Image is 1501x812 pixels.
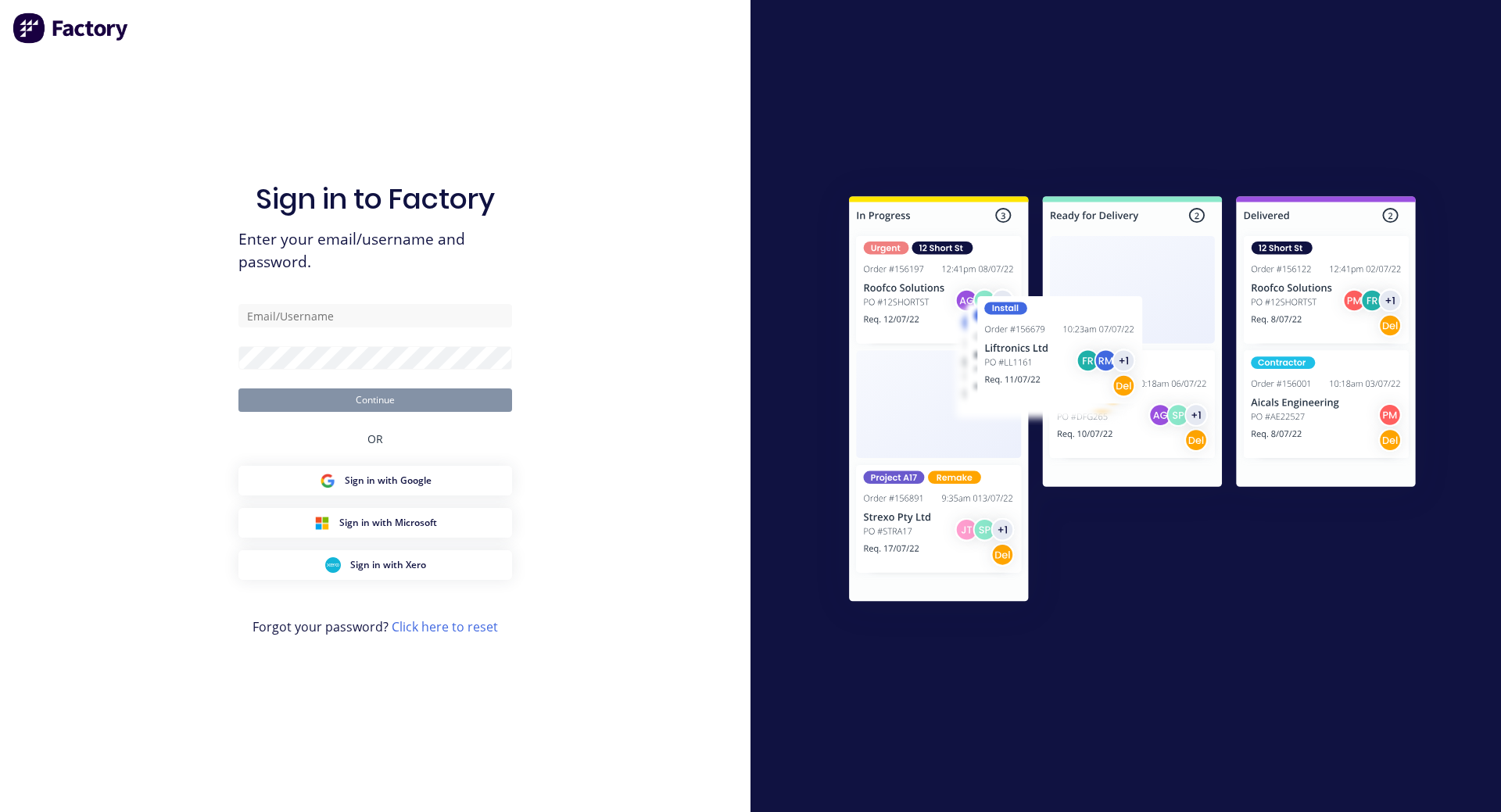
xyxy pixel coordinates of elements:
button: Continue [238,388,512,412]
img: Google Sign in [320,473,335,488]
a: Click here to reset [392,618,498,635]
img: Sign in [815,165,1450,639]
img: Xero Sign in [325,557,341,573]
h1: Sign in to Factory [256,182,495,216]
button: Xero Sign inSign in with Xero [238,550,512,580]
span: Sign in with Google [345,474,432,488]
span: Sign in with Xero [350,558,426,572]
button: Microsoft Sign inSign in with Microsoft [238,508,512,538]
span: Forgot your password? [253,617,498,636]
span: Sign in with Microsoft [339,516,437,530]
img: Microsoft Sign in [314,515,330,531]
img: Factory [13,13,130,44]
input: Email/Username [238,304,512,327]
div: OR [367,412,383,466]
button: Google Sign inSign in with Google [238,466,512,495]
span: Enter your email/username and password. [238,228,512,274]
